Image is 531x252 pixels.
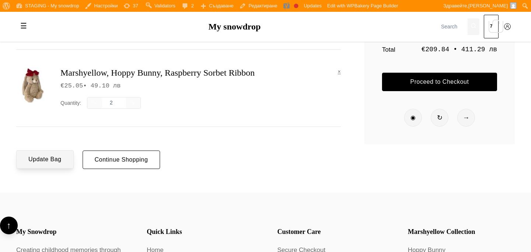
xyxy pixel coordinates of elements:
[421,44,497,55] span: €209.84 • 411.29 лв
[126,97,140,108] button: +
[382,45,395,55] span: Total
[87,97,102,108] button: −
[16,228,123,236] h4: My Snowdrop
[60,81,341,91] div: • 49.10 лв
[16,150,74,169] button: Update Bag
[382,73,497,91] a: Proceed to Checkout
[277,228,384,236] h4: Customer Care
[60,99,81,107] span: Quantity:
[408,228,515,236] h4: Marshyellow Collection
[468,3,508,8] span: [PERSON_NAME]
[60,82,83,89] bdi: 25.05
[60,82,64,89] span: €
[438,18,468,35] input: Search
[208,22,261,31] a: My snowdrop
[338,68,341,76] a: Remove this item
[60,68,255,77] a: Marshyellow, Hoppy Bunny, Raspberry Sorbet Ribbon
[490,23,493,30] span: 7
[294,4,298,8] div: Focus keyphrase not set
[83,151,160,169] a: Continue Shopping
[484,19,499,34] a: 7
[16,18,31,33] label: Toggle mobile menu
[147,228,254,236] h4: Quick Links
